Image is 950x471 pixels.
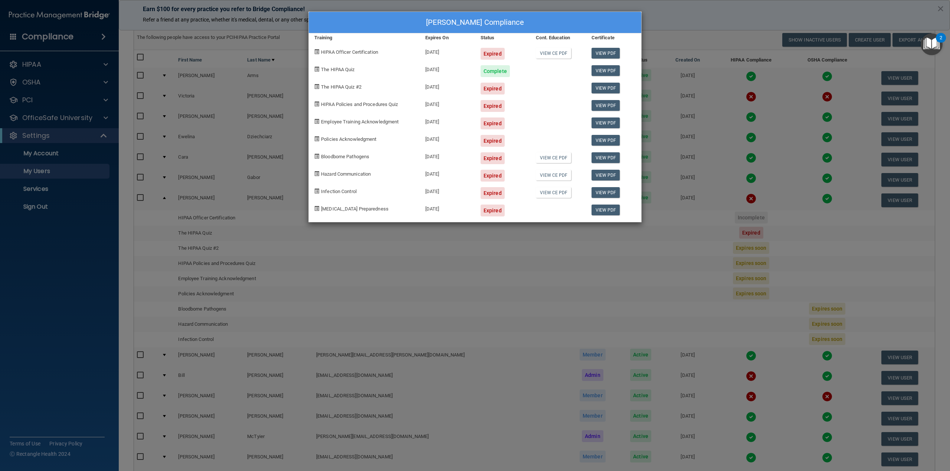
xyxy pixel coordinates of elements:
[592,170,620,180] a: View PDF
[536,170,571,180] a: View CE PDF
[321,84,361,90] span: The HIPAA Quiz #2
[530,33,586,42] div: Cont. Education
[420,77,475,94] div: [DATE]
[940,38,942,47] div: 2
[536,152,571,163] a: View CE PDF
[481,117,505,129] div: Expired
[481,205,505,216] div: Expired
[321,49,378,55] span: HIPAA Officer Certification
[321,119,399,125] span: Employee Training Acknowledgment
[321,206,389,212] span: [MEDICAL_DATA] Preparedness
[321,171,371,177] span: Hazard Communication
[592,65,620,76] a: View PDF
[475,33,530,42] div: Status
[586,33,641,42] div: Certificate
[592,205,620,215] a: View PDF
[420,42,475,60] div: [DATE]
[309,33,420,42] div: Training
[309,12,641,33] div: [PERSON_NAME] Compliance
[592,100,620,111] a: View PDF
[420,182,475,199] div: [DATE]
[921,33,943,55] button: Open Resource Center, 2 new notifications
[420,60,475,77] div: [DATE]
[420,33,475,42] div: Expires On
[481,170,505,182] div: Expired
[536,48,571,59] a: View CE PDF
[420,112,475,129] div: [DATE]
[420,199,475,216] div: [DATE]
[321,189,357,194] span: Infection Control
[420,129,475,147] div: [DATE]
[321,154,369,159] span: Bloodborne Pathogens
[481,65,510,77] div: Complete
[481,48,505,60] div: Expired
[592,48,620,59] a: View PDF
[321,67,354,72] span: The HIPAA Quiz
[481,152,505,164] div: Expired
[592,135,620,146] a: View PDF
[420,147,475,164] div: [DATE]
[592,83,620,93] a: View PDF
[592,117,620,128] a: View PDF
[592,152,620,163] a: View PDF
[321,102,398,107] span: HIPAA Policies and Procedures Quiz
[481,135,505,147] div: Expired
[420,94,475,112] div: [DATE]
[481,83,505,94] div: Expired
[592,187,620,198] a: View PDF
[481,187,505,199] div: Expired
[321,136,376,142] span: Policies Acknowledgment
[420,164,475,182] div: [DATE]
[481,100,505,112] div: Expired
[536,187,571,198] a: View CE PDF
